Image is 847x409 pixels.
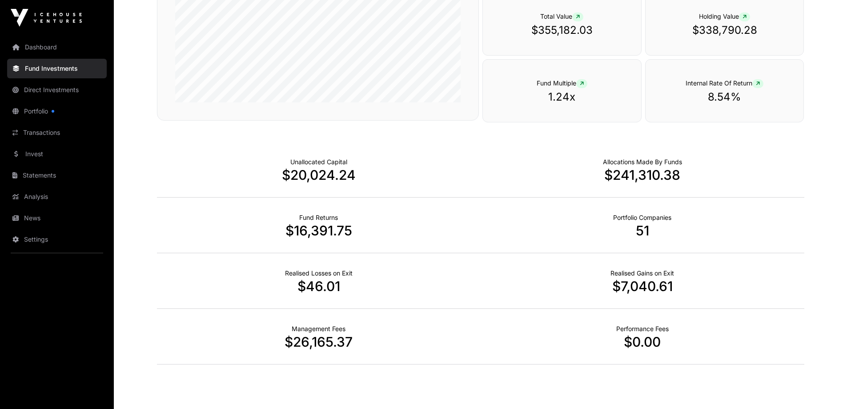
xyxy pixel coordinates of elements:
[537,79,587,87] span: Fund Multiple
[7,230,107,249] a: Settings
[157,223,481,239] p: $16,391.75
[501,23,623,37] p: $355,182.03
[7,101,107,121] a: Portfolio
[481,278,804,294] p: $7,040.61
[481,167,804,183] p: $241,310.38
[7,37,107,57] a: Dashboard
[610,269,674,278] p: Net Realised on Positive Exits
[699,12,750,20] span: Holding Value
[803,366,847,409] iframe: Chat Widget
[603,158,682,166] p: Capital Deployed Into Companies
[285,269,353,278] p: Net Realised on Negative Exits
[616,324,669,333] p: Fund Performance Fees (Carry) incurred to date
[292,324,345,333] p: Fund Management Fees incurred to date
[481,223,804,239] p: 51
[157,334,481,350] p: $26,165.37
[7,208,107,228] a: News
[7,166,107,185] a: Statements
[663,23,786,37] p: $338,790.28
[157,278,481,294] p: $46.01
[540,12,583,20] span: Total Value
[501,90,623,104] p: 1.24x
[299,213,338,222] p: Realised Returns from Funds
[663,90,786,104] p: 8.54%
[7,187,107,207] a: Analysis
[11,9,82,27] img: Icehouse Ventures Logo
[290,158,347,166] p: Cash not yet allocated
[157,167,481,183] p: $20,024.24
[7,123,107,142] a: Transactions
[7,80,107,100] a: Direct Investments
[481,334,804,350] p: $0.00
[7,59,107,78] a: Fund Investments
[686,79,763,87] span: Internal Rate Of Return
[613,213,671,222] p: Number of Companies Deployed Into
[7,144,107,164] a: Invest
